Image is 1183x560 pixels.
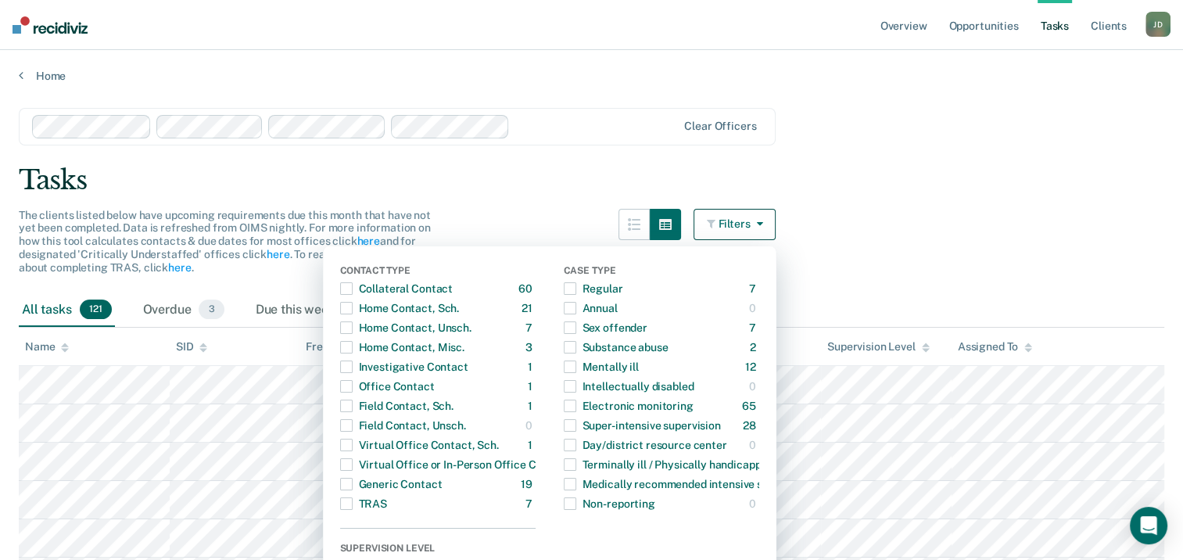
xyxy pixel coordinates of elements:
[340,543,536,557] div: Supervision Level
[522,296,536,321] div: 21
[306,340,360,354] div: Frequency
[340,472,443,497] div: Generic Contact
[199,300,224,320] span: 3
[19,69,1164,83] a: Home
[564,413,721,438] div: Super-intensive supervision
[684,120,756,133] div: Clear officers
[340,276,453,301] div: Collateral Contact
[340,393,453,418] div: Field Contact, Sch.
[340,315,471,340] div: Home Contact, Unsch.
[340,296,459,321] div: Home Contact, Sch.
[267,248,289,260] a: here
[750,335,759,360] div: 2
[564,335,669,360] div: Substance abuse
[564,472,815,497] div: Medically recommended intensive supervision
[749,315,759,340] div: 7
[564,374,694,399] div: Intellectually disabled
[564,491,655,516] div: Non-reporting
[25,340,69,354] div: Name
[528,393,536,418] div: 1
[564,276,623,301] div: Regular
[528,374,536,399] div: 1
[564,354,639,379] div: Mentally ill
[694,209,776,240] button: Filters
[19,164,1164,196] div: Tasks
[564,393,694,418] div: Electronic monitoring
[340,374,435,399] div: Office Contact
[13,16,88,34] img: Recidiviz
[1145,12,1170,37] button: JD
[564,452,774,477] div: Terminally ill / Physically handicapped
[340,433,499,458] div: Virtual Office Contact, Sch.
[525,491,536,516] div: 7
[525,413,536,438] div: 0
[340,335,464,360] div: Home Contact, Misc.
[253,293,371,328] div: Due this week0
[749,491,759,516] div: 0
[140,293,228,328] div: Overdue3
[340,413,466,438] div: Field Contact, Unsch.
[749,296,759,321] div: 0
[340,265,536,279] div: Contact Type
[1145,12,1170,37] div: J D
[1130,507,1167,544] div: Open Intercom Messenger
[528,433,536,458] div: 1
[564,433,727,458] div: Day/district resource center
[564,296,618,321] div: Annual
[742,393,759,418] div: 65
[745,354,759,379] div: 12
[749,433,759,458] div: 0
[958,340,1032,354] div: Assigned To
[564,315,647,340] div: Sex offender
[525,335,536,360] div: 3
[176,340,208,354] div: SID
[743,413,759,438] div: 28
[749,276,759,301] div: 7
[525,315,536,340] div: 7
[357,235,379,247] a: here
[340,452,570,477] div: Virtual Office or In-Person Office Contact
[518,276,536,301] div: 60
[528,354,536,379] div: 1
[19,293,115,328] div: All tasks121
[80,300,112,320] span: 121
[340,354,468,379] div: Investigative Contact
[19,209,431,274] span: The clients listed below have upcoming requirements due this month that have not yet been complet...
[340,491,387,516] div: TRAS
[521,472,536,497] div: 19
[564,265,759,279] div: Case Type
[827,340,930,354] div: Supervision Level
[749,374,759,399] div: 0
[168,261,191,274] a: here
